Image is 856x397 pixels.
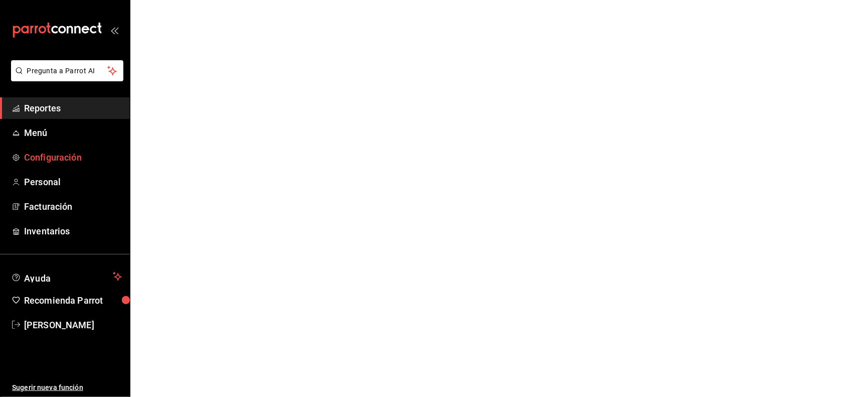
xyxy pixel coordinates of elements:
span: Configuración [24,151,122,164]
span: Menú [24,126,122,140]
span: Reportes [24,101,122,115]
span: Sugerir nueva función [12,382,122,393]
span: Ayuda [24,271,109,283]
button: Pregunta a Parrot AI [11,60,123,81]
span: [PERSON_NAME] [24,318,122,332]
a: Pregunta a Parrot AI [7,73,123,83]
span: Inventarios [24,224,122,238]
span: Pregunta a Parrot AI [27,66,108,76]
span: Personal [24,175,122,189]
button: open_drawer_menu [110,26,118,34]
span: Facturación [24,200,122,213]
span: Recomienda Parrot [24,294,122,307]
